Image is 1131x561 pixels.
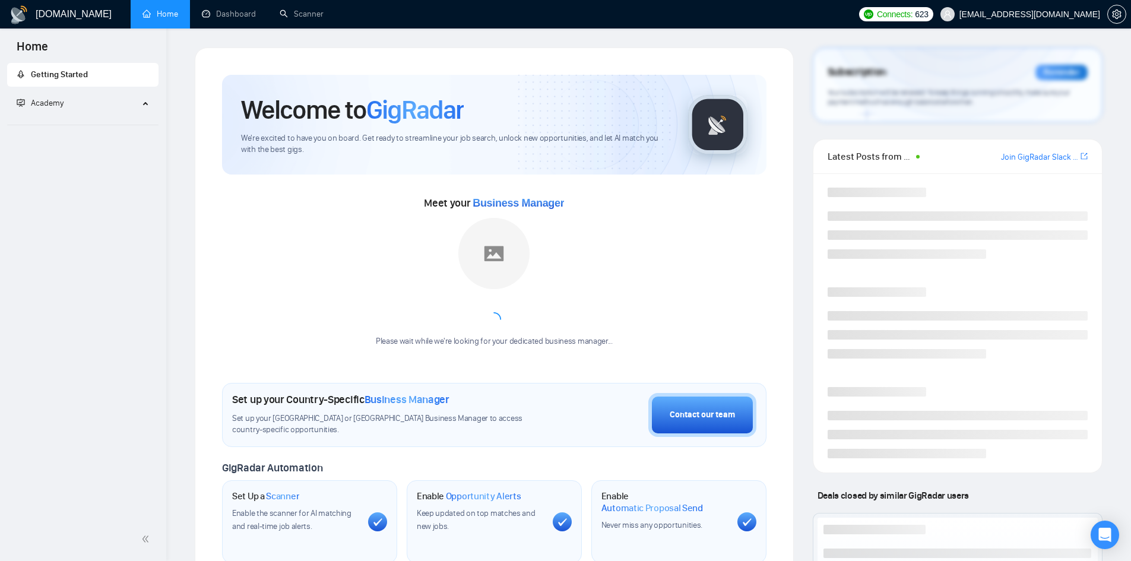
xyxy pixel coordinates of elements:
span: Scanner [266,490,299,502]
img: gigradar-logo.png [688,95,747,154]
div: Please wait while we're looking for your dedicated business manager... [369,336,620,347]
div: Reminder [1035,65,1088,80]
span: Business Manager [365,393,449,406]
span: Academy [31,98,64,108]
span: Never miss any opportunities. [601,520,702,530]
h1: Enable [417,490,521,502]
span: Home [7,38,58,63]
span: 623 [915,8,928,21]
h1: Set Up a [232,490,299,502]
a: Join GigRadar Slack Community [1001,151,1078,164]
span: Getting Started [31,69,88,80]
h1: Welcome to [241,94,464,126]
span: Business Manager [473,197,564,209]
span: Your subscription will be renewed. To keep things running smoothly, make sure your payment method... [828,88,1070,107]
a: homeHome [142,9,178,19]
span: setting [1108,9,1126,19]
span: Meet your [424,196,564,210]
div: Contact our team [670,408,735,421]
span: Opportunity Alerts [446,490,521,502]
button: setting [1107,5,1126,24]
span: user [943,10,952,18]
span: fund-projection-screen [17,99,25,107]
span: Automatic Proposal Send [601,502,703,514]
img: placeholder.png [458,218,530,289]
h1: Set up your Country-Specific [232,393,449,406]
span: double-left [141,533,153,545]
h1: Enable [601,490,728,514]
a: export [1081,151,1088,162]
li: Getting Started [7,63,159,87]
button: Contact our team [648,393,756,437]
span: Academy [17,98,64,108]
span: rocket [17,70,25,78]
span: Latest Posts from the GigRadar Community [828,149,913,164]
span: GigRadar [366,94,464,126]
div: Open Intercom Messenger [1091,521,1119,549]
span: Connects: [877,8,913,21]
span: Deals closed by similar GigRadar users [813,485,974,506]
span: export [1081,151,1088,161]
span: GigRadar Automation [222,461,322,474]
span: We're excited to have you on board. Get ready to streamline your job search, unlock new opportuni... [241,133,669,156]
span: Enable the scanner for AI matching and real-time job alerts. [232,508,351,531]
span: Set up your [GEOGRAPHIC_DATA] or [GEOGRAPHIC_DATA] Business Manager to access country-specific op... [232,413,547,436]
li: Academy Homepage [7,120,159,128]
a: searchScanner [280,9,324,19]
a: setting [1107,9,1126,19]
span: loading [487,312,501,327]
span: Keep updated on top matches and new jobs. [417,508,536,531]
span: Subscription [828,62,886,83]
img: upwork-logo.png [864,9,873,19]
img: logo [9,5,28,24]
a: dashboardDashboard [202,9,256,19]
